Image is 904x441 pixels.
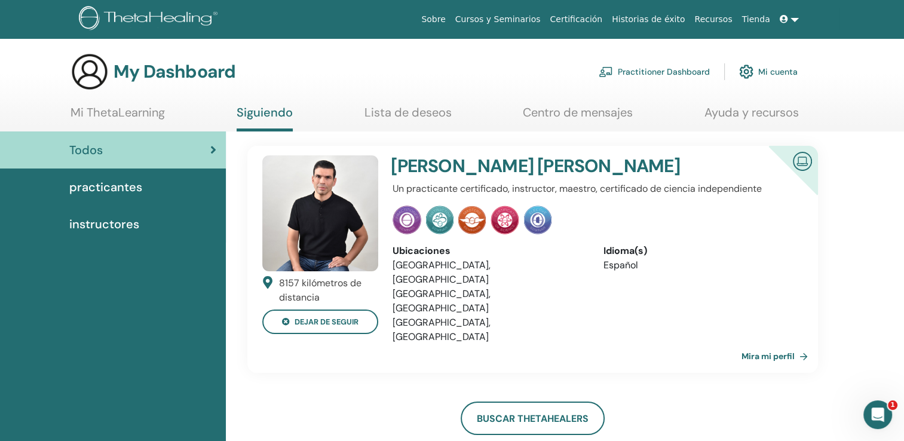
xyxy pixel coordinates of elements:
[393,258,585,287] li: [GEOGRAPHIC_DATA], [GEOGRAPHIC_DATA]
[69,178,142,196] span: practicantes
[79,6,222,33] img: logo.png
[739,62,753,82] img: cog.svg
[607,8,690,30] a: Historias de éxito
[545,8,607,30] a: Certificación
[599,59,710,85] a: Practitioner Dashboard
[393,244,585,258] div: Ubicaciones
[69,215,139,233] span: instructores
[704,105,799,128] a: Ayuda y recursos
[461,402,605,435] a: Buscar ThetaHealers
[451,8,546,30] a: Cursos y Seminarios
[393,182,796,196] p: Un practicante certificado, instructor, maestro, certificado de ciencia independiente
[69,141,103,159] span: Todos
[416,8,450,30] a: Sobre
[690,8,737,30] a: Recursos
[749,146,818,215] div: Instructor en línea certificado
[741,344,813,368] a: Mira mi perfil
[114,61,235,82] h3: My Dashboard
[863,400,892,429] iframe: Intercom live chat
[262,310,378,334] button: dejar de seguir
[788,147,817,174] img: Instructor en línea certificado
[599,66,613,77] img: chalkboard-teacher.svg
[603,244,796,258] div: Idioma(s)
[279,276,379,305] div: 8157 kilómetros de distancia
[391,155,727,177] h4: [PERSON_NAME] [PERSON_NAME]
[71,53,109,91] img: generic-user-icon.jpg
[888,400,897,410] span: 1
[262,155,378,271] img: default.jpg
[603,258,796,272] li: Español
[237,105,293,131] a: Siguiendo
[364,105,452,128] a: Lista de deseos
[739,59,798,85] a: Mi cuenta
[737,8,775,30] a: Tienda
[523,105,633,128] a: Centro de mensajes
[393,287,585,316] li: [GEOGRAPHIC_DATA], [GEOGRAPHIC_DATA]
[393,316,585,344] li: [GEOGRAPHIC_DATA], [GEOGRAPHIC_DATA]
[71,105,165,128] a: Mi ThetaLearning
